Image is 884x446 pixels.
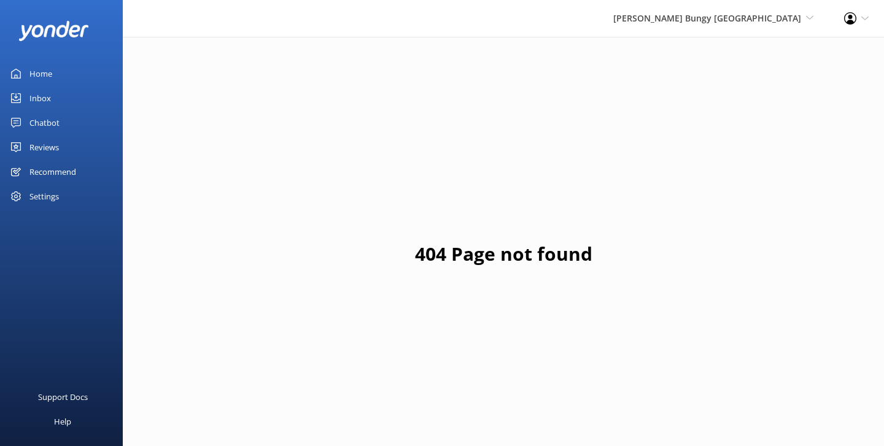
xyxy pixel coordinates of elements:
img: yonder-white-logo.png [18,21,89,41]
div: Recommend [29,160,76,184]
div: Inbox [29,86,51,110]
div: Chatbot [29,110,60,135]
div: Settings [29,184,59,209]
h1: 404 Page not found [415,239,592,269]
div: Reviews [29,135,59,160]
div: Support Docs [38,385,88,409]
div: Help [54,409,71,434]
div: Home [29,61,52,86]
span: [PERSON_NAME] Bungy [GEOGRAPHIC_DATA] [613,12,801,24]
